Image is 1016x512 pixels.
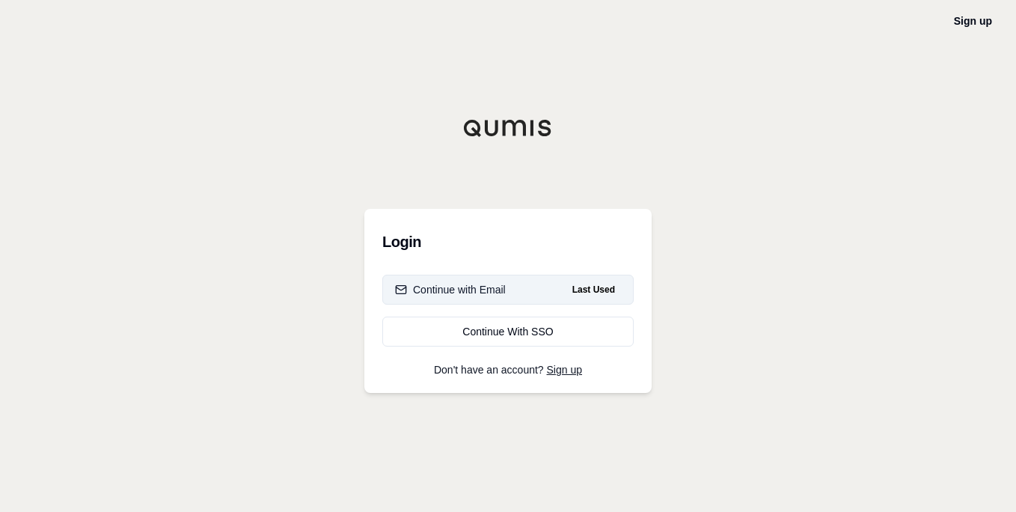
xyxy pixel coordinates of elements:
span: Last Used [566,281,621,299]
button: Continue with EmailLast Used [382,275,634,305]
a: Continue With SSO [382,317,634,347]
a: Sign up [954,15,992,27]
h3: Login [382,227,634,257]
div: Continue with Email [395,282,506,297]
img: Qumis [463,119,553,137]
a: Sign up [547,364,582,376]
p: Don't have an account? [382,365,634,375]
div: Continue With SSO [395,324,621,339]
